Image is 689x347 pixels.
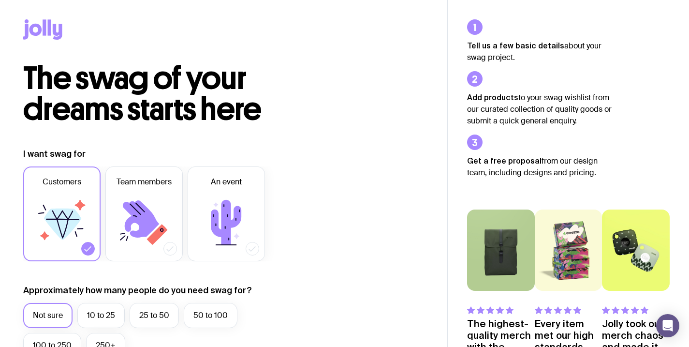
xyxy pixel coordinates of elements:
[467,93,518,102] strong: Add products
[23,148,86,160] label: I want swag for
[117,176,172,188] span: Team members
[656,314,679,337] div: Open Intercom Messenger
[184,303,237,328] label: 50 to 100
[467,156,542,165] strong: Get a free proposal
[467,41,564,50] strong: Tell us a few basic details
[43,176,81,188] span: Customers
[77,303,125,328] label: 10 to 25
[211,176,242,188] span: An event
[23,59,262,128] span: The swag of your dreams starts here
[23,303,73,328] label: Not sure
[130,303,179,328] label: 25 to 50
[23,285,252,296] label: Approximately how many people do you need swag for?
[467,155,612,179] p: from our design team, including designs and pricing.
[467,40,612,63] p: about your swag project.
[467,91,612,127] p: to your swag wishlist from our curated collection of quality goods or submit a quick general enqu...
